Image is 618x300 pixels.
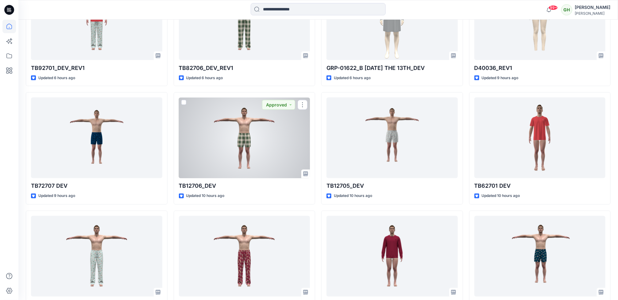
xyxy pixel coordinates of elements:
[186,75,223,81] p: Updated 6 hours ago
[334,75,371,81] p: Updated 6 hours ago
[186,193,225,199] p: Updated 10 hours ago
[482,75,519,81] p: Updated 9 hours ago
[179,182,310,190] p: TB12706_DEV
[474,216,606,297] a: TB72702_DEV
[549,5,558,10] span: 99+
[31,64,162,72] p: TB92701_DEV_REV1
[31,182,162,190] p: TB72707 DEV
[482,193,520,199] p: Updated 10 hours ago
[179,216,310,297] a: TB82705_DEV
[326,98,458,178] a: TB12705_DEV
[179,64,310,72] p: TB82706_DEV_REV1
[326,216,458,297] a: TB62705_DEV
[474,64,606,72] p: D40036_REV1
[334,193,372,199] p: Updated 10 hours ago
[575,4,610,11] div: [PERSON_NAME]
[575,11,610,16] div: [PERSON_NAME]
[31,98,162,178] a: TB72707 DEV
[326,64,458,72] p: GRP-01622_B [DATE] THE 13TH_DEV
[474,98,606,178] a: TB62701 DEV
[326,182,458,190] p: TB12705_DEV
[474,182,606,190] p: TB62701 DEV
[38,75,75,81] p: Updated 6 hours ago
[561,4,572,15] div: GH
[179,98,310,178] a: TB12706_DEV
[38,193,75,199] p: Updated 9 hours ago
[31,216,162,297] a: TB82701_DEV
